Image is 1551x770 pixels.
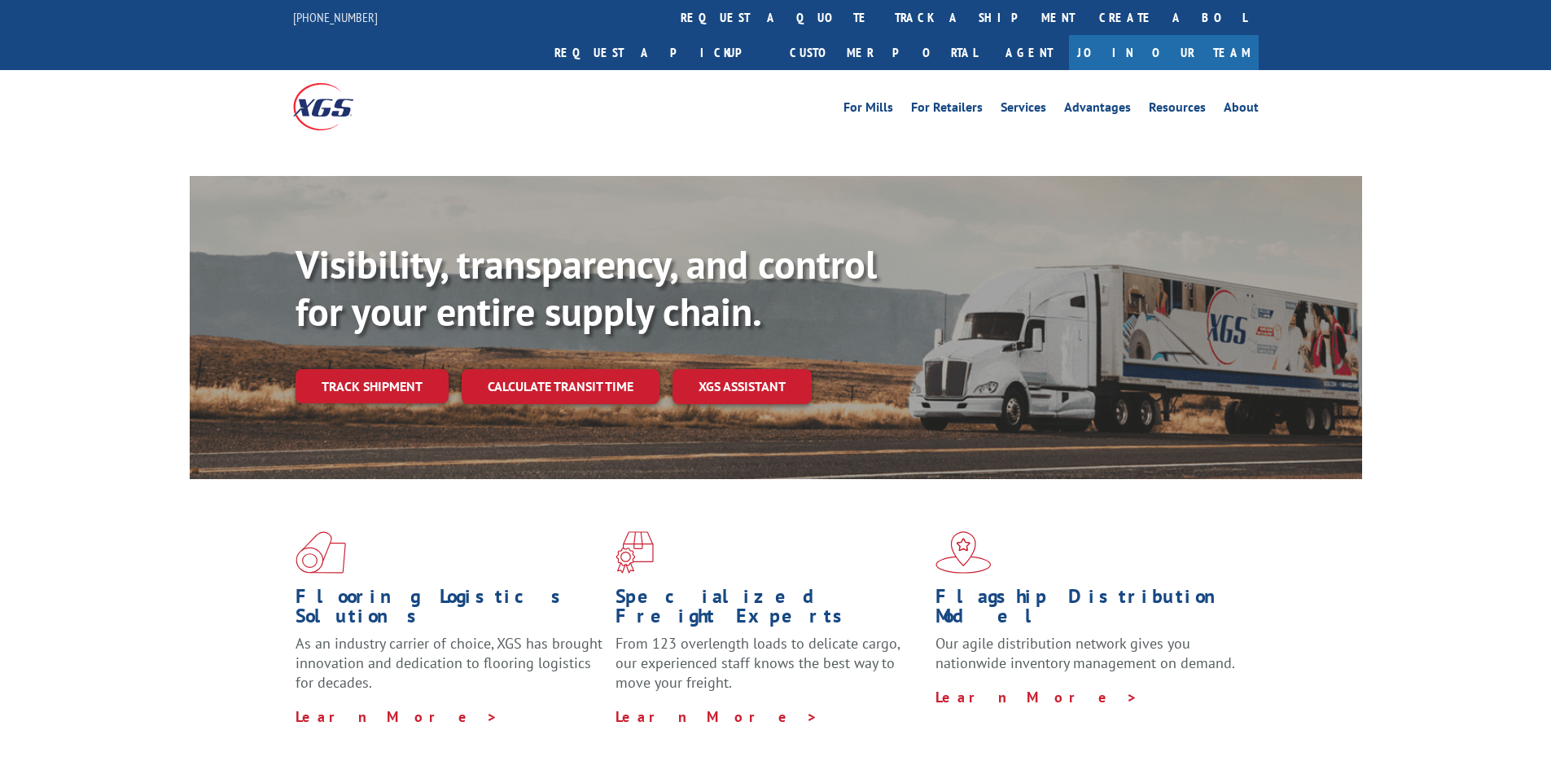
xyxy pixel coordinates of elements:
img: xgs-icon-total-supply-chain-intelligence-red [296,531,346,574]
a: Customer Portal [778,35,989,70]
h1: Specialized Freight Experts [616,587,923,634]
b: Visibility, transparency, and control for your entire supply chain. [296,239,877,337]
img: xgs-icon-focused-on-flooring-red [616,531,654,574]
span: As an industry carrier of choice, XGS has brought innovation and dedication to flooring logistics... [296,634,602,692]
a: Learn More > [935,688,1138,706]
a: Learn More > [616,707,818,726]
a: About [1224,101,1259,119]
a: Resources [1149,101,1206,119]
span: Our agile distribution network gives you nationwide inventory management on demand. [935,634,1235,672]
h1: Flooring Logistics Solutions [296,587,603,634]
a: For Mills [843,101,893,119]
img: xgs-icon-flagship-distribution-model-red [935,531,992,574]
a: [PHONE_NUMBER] [293,9,378,25]
a: Advantages [1064,101,1131,119]
a: Calculate transit time [462,369,659,404]
p: From 123 overlength loads to delicate cargo, our experienced staff knows the best way to move you... [616,634,923,706]
a: XGS ASSISTANT [673,369,812,404]
a: Agent [989,35,1069,70]
a: Track shipment [296,369,449,403]
a: For Retailers [911,101,983,119]
a: Learn More > [296,707,498,726]
a: Services [1001,101,1046,119]
a: Join Our Team [1069,35,1259,70]
a: Request a pickup [542,35,778,70]
h1: Flagship Distribution Model [935,587,1243,634]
